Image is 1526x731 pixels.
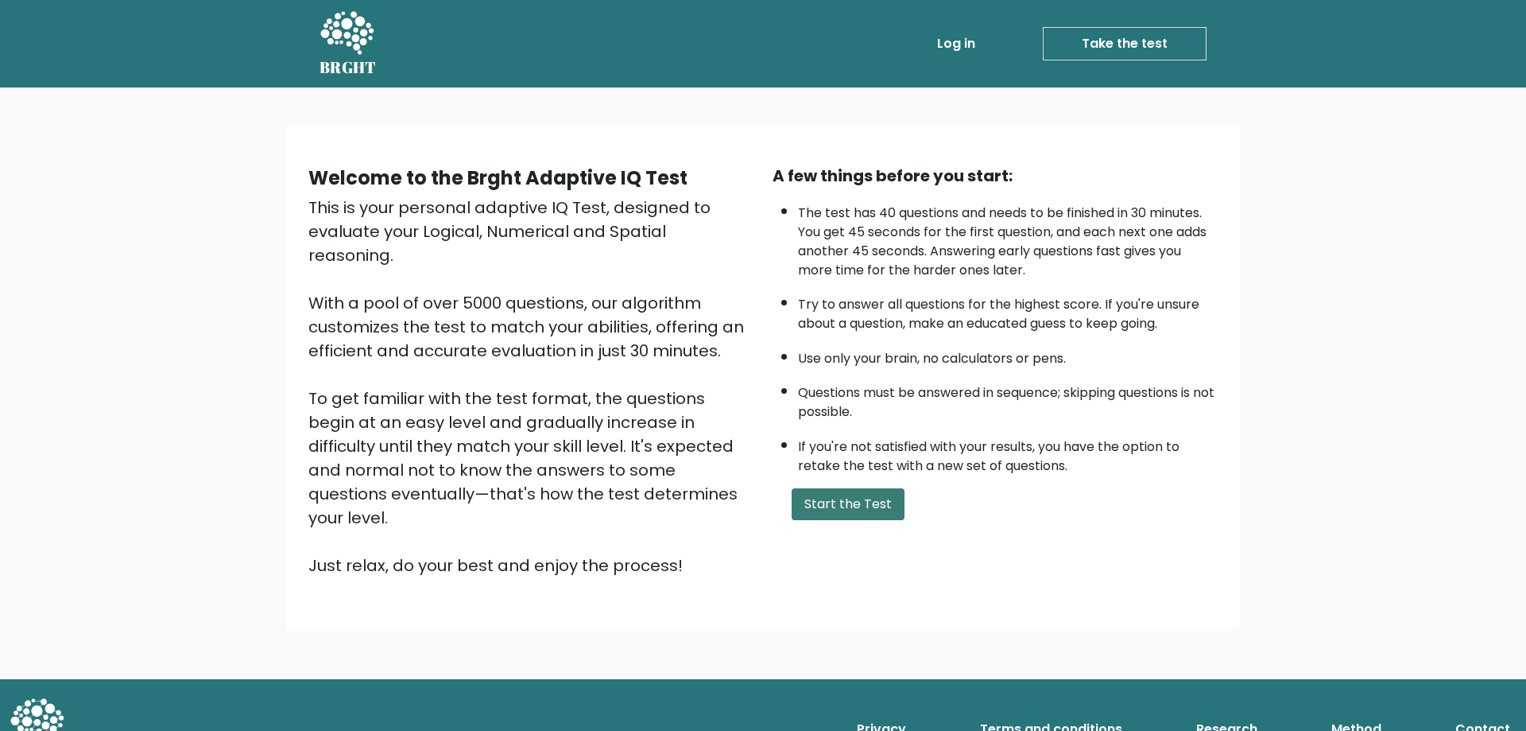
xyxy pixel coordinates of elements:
[320,6,377,81] a: BRGHT
[308,196,753,577] div: This is your personal adaptive IQ Test, designed to evaluate your Logical, Numerical and Spatial ...
[931,28,982,60] a: Log in
[308,165,687,191] b: Welcome to the Brght Adaptive IQ Test
[792,488,904,520] button: Start the Test
[320,58,377,77] h5: BRGHT
[798,287,1218,333] li: Try to answer all questions for the highest score. If you're unsure about a question, make an edu...
[1043,27,1206,60] a: Take the test
[798,375,1218,422] li: Questions must be answered in sequence; skipping questions is not possible.
[773,164,1218,188] div: A few things before you start:
[798,430,1218,476] li: If you're not satisfied with your results, you have the option to retake the test with a new set ...
[798,196,1218,280] li: The test has 40 questions and needs to be finished in 30 minutes. You get 45 seconds for the firs...
[798,341,1218,368] li: Use only your brain, no calculators or pens.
